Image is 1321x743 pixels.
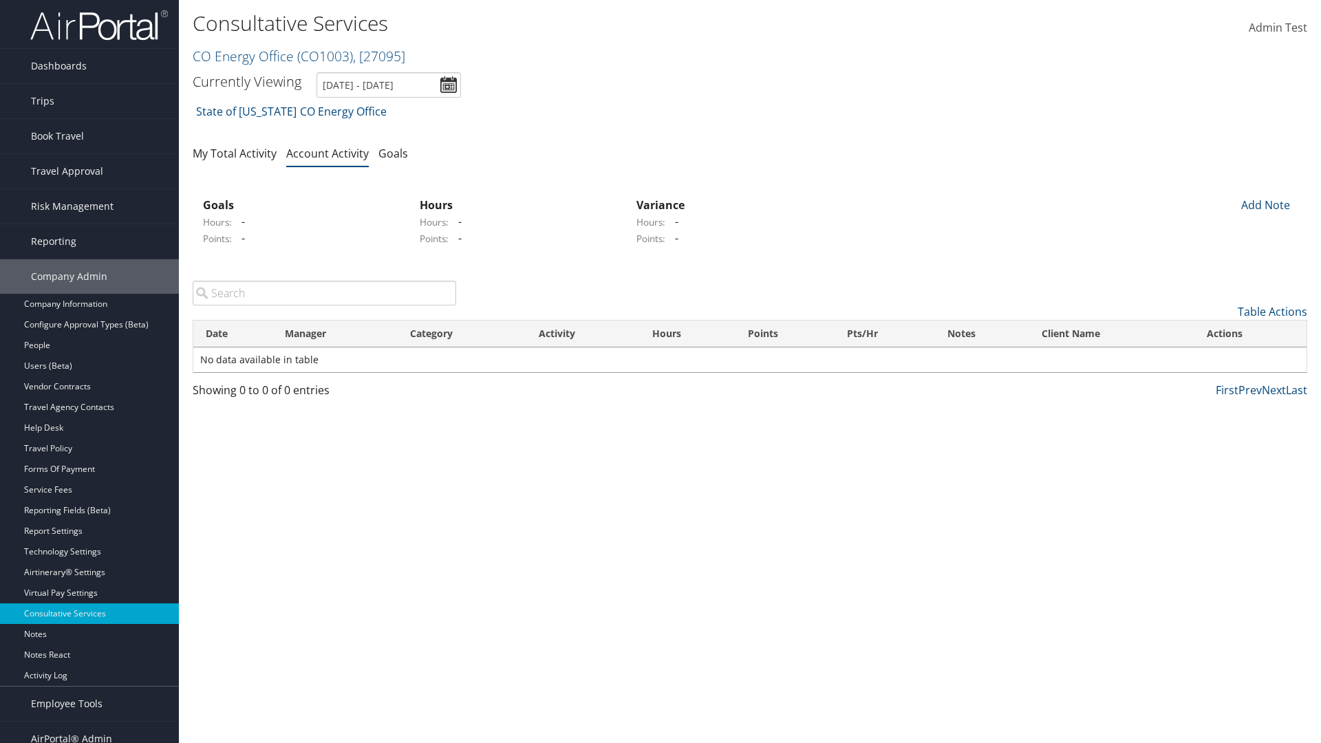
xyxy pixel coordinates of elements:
[1262,383,1286,398] a: Next
[636,232,665,246] label: Points:
[31,259,107,294] span: Company Admin
[1029,321,1195,347] th: Client Name
[1286,383,1307,398] a: Last
[1249,7,1307,50] a: Admin Test
[735,321,834,347] th: Points
[420,215,449,229] label: Hours:
[193,281,456,305] input: Search
[272,321,398,347] th: Manager: activate to sort column ascending
[935,321,1029,347] th: Notes
[316,72,461,98] input: [DATE] - [DATE]
[300,98,387,125] a: CO Energy Office
[203,215,232,229] label: Hours:
[31,154,103,189] span: Travel Approval
[1232,197,1297,213] div: Add Note
[193,382,456,405] div: Showing 0 to 0 of 0 entries
[31,119,84,153] span: Book Travel
[526,321,640,347] th: Activity: activate to sort column ascending
[636,215,665,229] label: Hours:
[31,687,103,721] span: Employee Tools
[451,214,462,229] span: -
[193,347,1307,372] td: No data available in table
[668,230,678,246] span: -
[193,9,936,38] h1: Consultative Services
[353,47,405,65] span: , [ 27095 ]
[286,146,369,161] a: Account Activity
[193,321,272,347] th: Date: activate to sort column ascending
[420,197,453,213] strong: Hours
[297,47,353,65] span: ( CO1003 )
[31,224,76,259] span: Reporting
[420,232,449,246] label: Points:
[203,197,234,213] strong: Goals
[1238,383,1262,398] a: Prev
[235,214,245,229] span: -
[640,321,736,347] th: Hours
[398,321,526,347] th: Category: activate to sort column ascending
[193,72,301,91] h3: Currently Viewing
[1216,383,1238,398] a: First
[835,321,935,347] th: Pts/Hr
[378,146,408,161] a: Goals
[193,47,405,65] a: CO Energy Office
[636,197,685,213] strong: Variance
[31,84,54,118] span: Trips
[1249,20,1307,35] span: Admin Test
[31,189,114,224] span: Risk Management
[1194,321,1307,347] th: Actions
[196,98,297,125] a: State of [US_STATE]
[203,232,232,246] label: Points:
[31,49,87,83] span: Dashboards
[1238,304,1307,319] a: Table Actions
[235,230,245,246] span: -
[30,9,168,41] img: airportal-logo.png
[451,230,462,246] span: -
[193,146,277,161] a: My Total Activity
[668,214,678,229] span: -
